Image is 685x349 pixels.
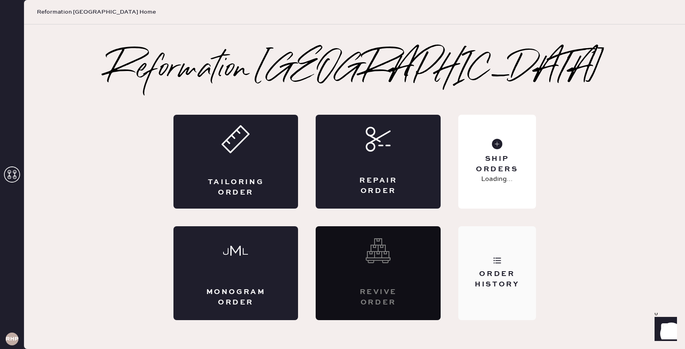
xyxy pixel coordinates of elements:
[465,154,529,174] div: Ship Orders
[205,177,266,197] div: Tailoring Order
[37,8,156,16] span: Reformation [GEOGRAPHIC_DATA] Home
[316,226,441,320] div: Interested? Contact us at care@hemster.co
[107,54,602,86] h2: Reformation [GEOGRAPHIC_DATA]
[348,176,409,196] div: Repair Order
[6,336,18,342] h3: RHPA
[348,287,409,307] div: Revive order
[205,287,266,307] div: Monogram Order
[481,174,513,184] p: Loading...
[465,269,529,289] div: Order History
[647,313,681,347] iframe: Front Chat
